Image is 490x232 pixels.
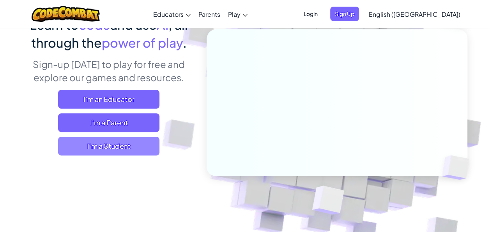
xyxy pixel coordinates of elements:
span: Play [228,10,241,18]
span: . [183,35,187,50]
a: Parents [195,4,224,25]
span: Educators [153,10,184,18]
span: English ([GEOGRAPHIC_DATA]) [369,10,460,18]
a: English ([GEOGRAPHIC_DATA]) [365,4,464,25]
img: CodeCombat logo [32,6,100,22]
button: Login [299,7,322,21]
button: Sign Up [330,7,359,21]
img: Overlap cubes [429,139,487,196]
p: Sign-up [DATE] to play for free and explore our games and resources. [23,57,195,84]
a: I'm an Educator [58,90,159,109]
a: Educators [149,4,195,25]
a: Play [224,4,251,25]
button: I'm a Student [58,137,159,155]
a: I'm a Parent [58,113,159,132]
span: power of play [102,35,183,50]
